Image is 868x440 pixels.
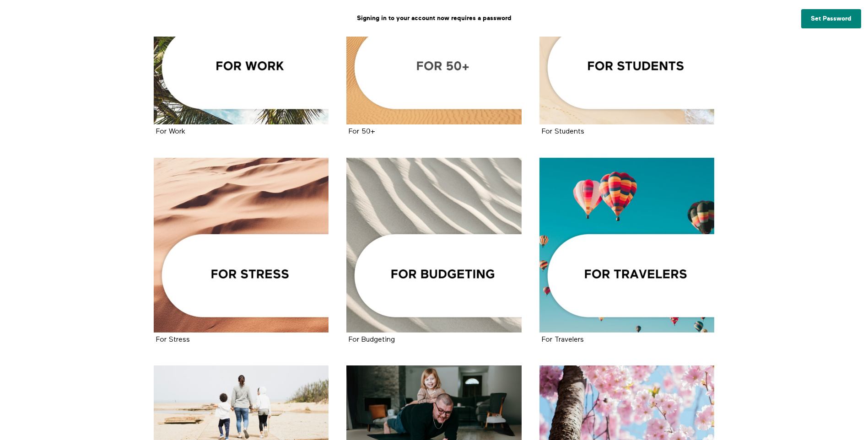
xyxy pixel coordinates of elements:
[156,128,185,135] a: For Work
[801,9,861,28] a: Set Password
[156,336,190,343] a: For Stress
[346,158,522,333] a: For Budgeting
[539,158,715,333] a: For Travelers
[542,336,584,343] strong: For Travelers
[542,336,584,343] a: For Travelers
[542,128,584,135] a: For Students
[349,336,395,343] a: For Budgeting
[349,336,395,343] strong: For Budgeting
[7,7,861,30] p: Signing in to your account now requires a password
[156,336,190,343] strong: For Stress
[349,128,375,135] a: For 50+
[154,158,329,333] a: For Stress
